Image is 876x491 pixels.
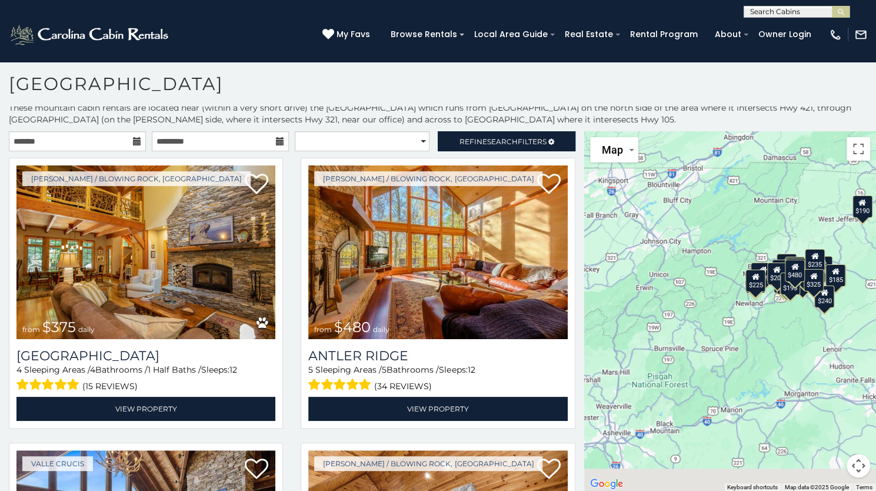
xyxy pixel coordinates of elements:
[78,325,95,334] span: daily
[847,137,870,161] button: Toggle fullscreen view
[9,23,172,47] img: White-1-2.png
[487,137,518,146] span: Search
[82,379,138,394] span: (15 reviews)
[804,269,824,291] div: $325
[537,457,561,482] a: Add to favorites
[826,264,846,287] div: $325
[825,264,845,287] div: $185
[745,270,765,292] div: $225
[777,254,797,276] div: $451
[308,165,567,339] img: Antler Ridge
[752,25,817,44] a: Owner Login
[847,454,870,477] button: Map camera controls
[624,25,704,44] a: Rental Program
[709,25,747,44] a: About
[468,25,554,44] a: Local Area Guide
[22,171,251,186] a: [PERSON_NAME] / Blowing Rock, [GEOGRAPHIC_DATA]
[385,25,463,44] a: Browse Rentals
[308,165,567,339] a: Antler Ridge from $480 daily
[16,364,22,375] span: 4
[308,364,313,375] span: 5
[751,263,775,285] div: $1,095
[90,364,95,375] span: 4
[16,397,275,421] a: View Property
[785,260,805,282] div: $480
[337,28,370,41] span: My Favs
[245,172,268,197] a: Add to favorites
[785,484,849,490] span: Map data ©2025 Google
[229,364,237,375] span: 12
[829,28,842,41] img: phone-regular-white.png
[148,364,201,375] span: 1 Half Baths /
[16,348,275,364] a: [GEOGRAPHIC_DATA]
[314,456,542,471] a: [PERSON_NAME] / Blowing Rock, [GEOGRAPHIC_DATA]
[459,137,547,146] span: Refine Filters
[374,379,432,394] span: (34 reviews)
[805,249,825,271] div: $235
[852,195,872,218] div: $190
[16,165,275,339] a: Mountain Song Lodge from $375 daily
[245,457,268,482] a: Add to favorites
[854,28,867,41] img: mail-regular-white.png
[856,484,872,490] a: Terms (opens in new tab)
[334,319,371,336] span: $480
[814,286,834,308] div: $240
[322,28,373,41] a: My Favs
[467,364,475,375] span: 12
[308,397,567,421] a: View Property
[314,171,542,186] a: [PERSON_NAME] / Blowing Rock, [GEOGRAPHIC_DATA]
[22,456,93,471] a: Valle Crucis
[767,263,787,285] div: $205
[382,364,387,375] span: 5
[314,325,332,334] span: from
[16,165,275,339] img: Mountain Song Lodge
[785,258,805,280] div: $675
[42,319,76,336] span: $375
[373,325,389,334] span: daily
[22,325,40,334] span: from
[602,144,623,156] span: Map
[16,348,275,364] h3: Mountain Song Lodge
[772,260,792,282] div: $485
[590,137,638,162] button: Change map style
[16,364,275,394] div: Sleeping Areas / Bathrooms / Sleeps:
[308,348,567,364] a: Antler Ridge
[438,131,575,151] a: RefineSearchFilters
[785,257,805,279] div: $395
[308,364,567,394] div: Sleeping Areas / Bathrooms / Sleeps:
[745,271,765,293] div: $355
[559,25,619,44] a: Real Estate
[780,273,800,295] div: $195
